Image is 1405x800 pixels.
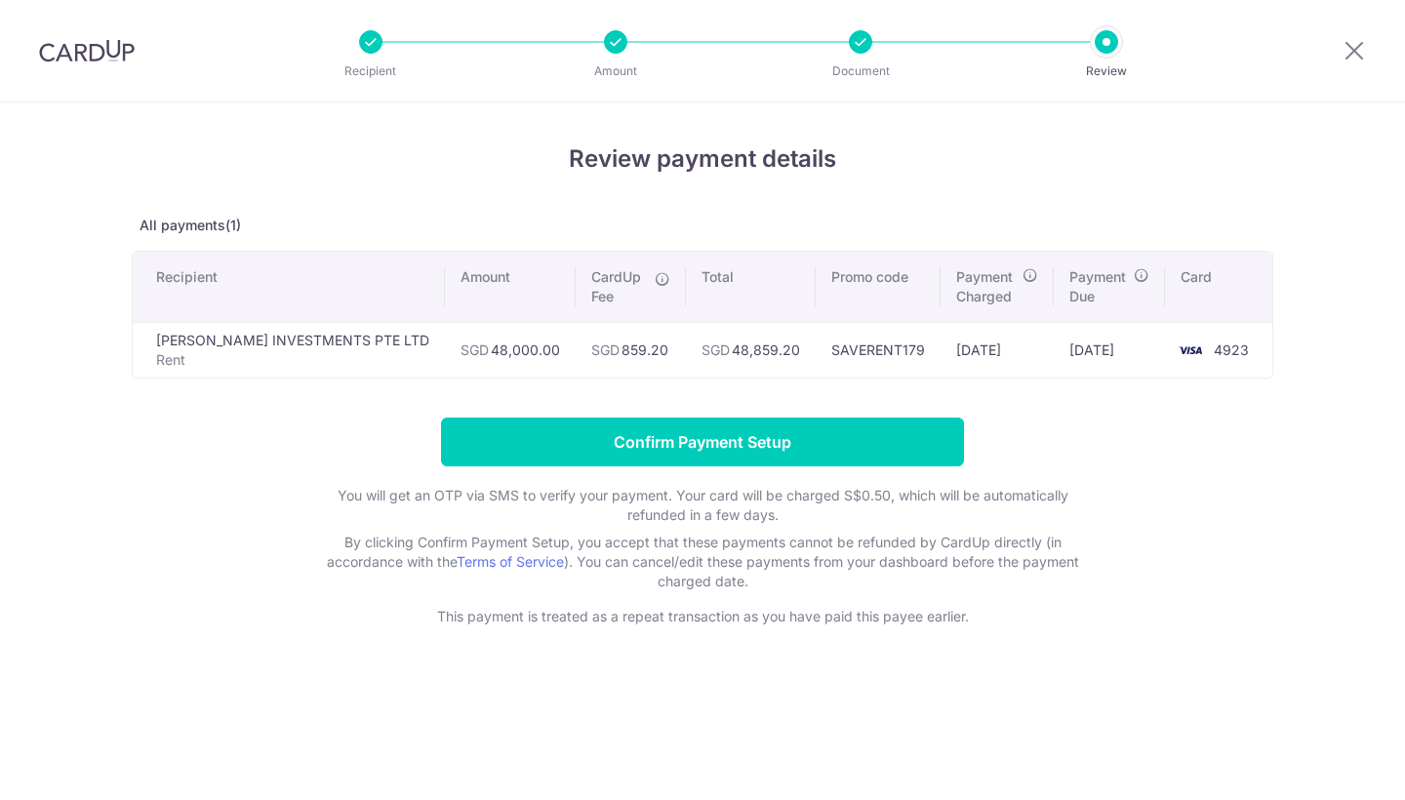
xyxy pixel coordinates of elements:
[312,607,1093,626] p: This payment is treated as a repeat transaction as you have paid this payee earlier.
[702,341,730,358] span: SGD
[1214,341,1249,358] span: 4923
[816,322,941,378] td: SAVERENT179
[686,322,816,378] td: 48,859.20
[956,267,1017,306] span: Payment Charged
[445,252,576,322] th: Amount
[1171,339,1210,362] img: <span class="translation_missing" title="translation missing: en.account_steps.new_confirm_form.b...
[39,39,135,62] img: CardUp
[133,252,445,322] th: Recipient
[441,418,964,466] input: Confirm Payment Setup
[445,322,576,378] td: 48,000.00
[312,533,1093,591] p: By clicking Confirm Payment Setup, you accept that these payments cannot be refunded by CardUp di...
[133,322,445,378] td: [PERSON_NAME] INVESTMENTS PTE LTD
[312,486,1093,525] p: You will get an OTP via SMS to verify your payment. Your card will be charged S$0.50, which will ...
[1054,322,1165,378] td: [DATE]
[686,252,816,322] th: Total
[591,267,645,306] span: CardUp Fee
[1069,267,1128,306] span: Payment Due
[299,61,443,81] p: Recipient
[457,553,564,570] a: Terms of Service
[1034,61,1179,81] p: Review
[576,322,686,378] td: 859.20
[941,322,1054,378] td: [DATE]
[461,341,489,358] span: SGD
[543,61,688,81] p: Amount
[591,341,620,358] span: SGD
[156,350,429,370] p: Rent
[1165,252,1272,322] th: Card
[816,252,941,322] th: Promo code
[132,216,1273,235] p: All payments(1)
[132,141,1273,177] h4: Review payment details
[788,61,933,81] p: Document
